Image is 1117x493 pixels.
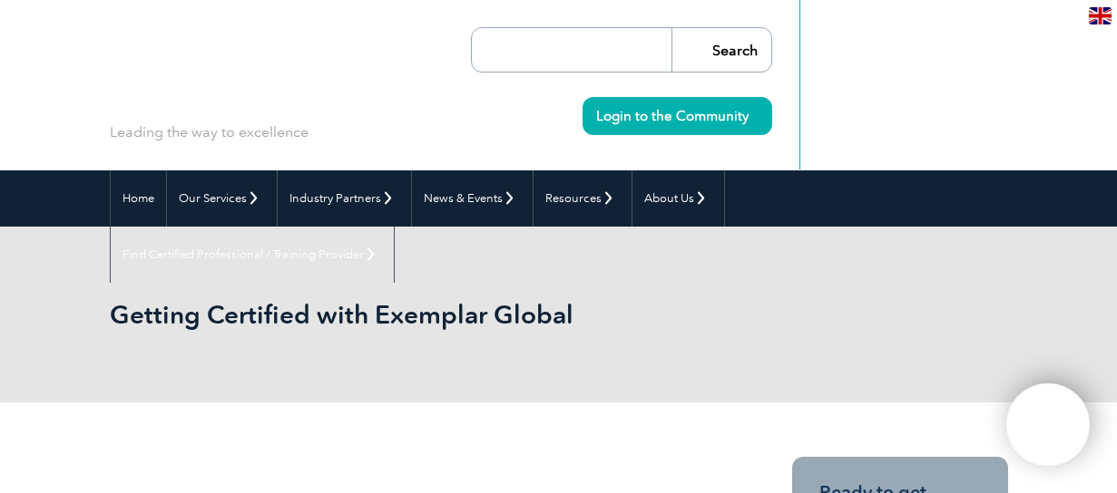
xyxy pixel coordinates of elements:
a: Resources [534,170,632,227]
a: Find Certified Professional / Training Provider [111,227,394,283]
a: Our Services [167,170,277,227]
a: Login to the Community [583,97,772,135]
a: News & Events [412,170,533,227]
a: Home [111,170,166,227]
a: Industry Partners [278,170,411,227]
img: svg+xml;nitro-empty-id=MTEzNDoxMTY=-1;base64,PHN2ZyB2aWV3Qm94PSIwIDAgNDAwIDQwMCIgd2lkdGg9IjQwMCIg... [1025,402,1071,448]
h1: Getting Certified with Exemplar Global [110,299,604,330]
a: About Us [632,170,724,227]
img: svg+xml;nitro-empty-id=MzYyOjIyMw==-1;base64,PHN2ZyB2aWV3Qm94PSIwIDAgMTEgMTEiIHdpZHRoPSIxMSIgaGVp... [749,111,759,121]
p: Leading the way to excellence [110,122,309,142]
input: Search [671,28,771,72]
img: en [1089,7,1112,24]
